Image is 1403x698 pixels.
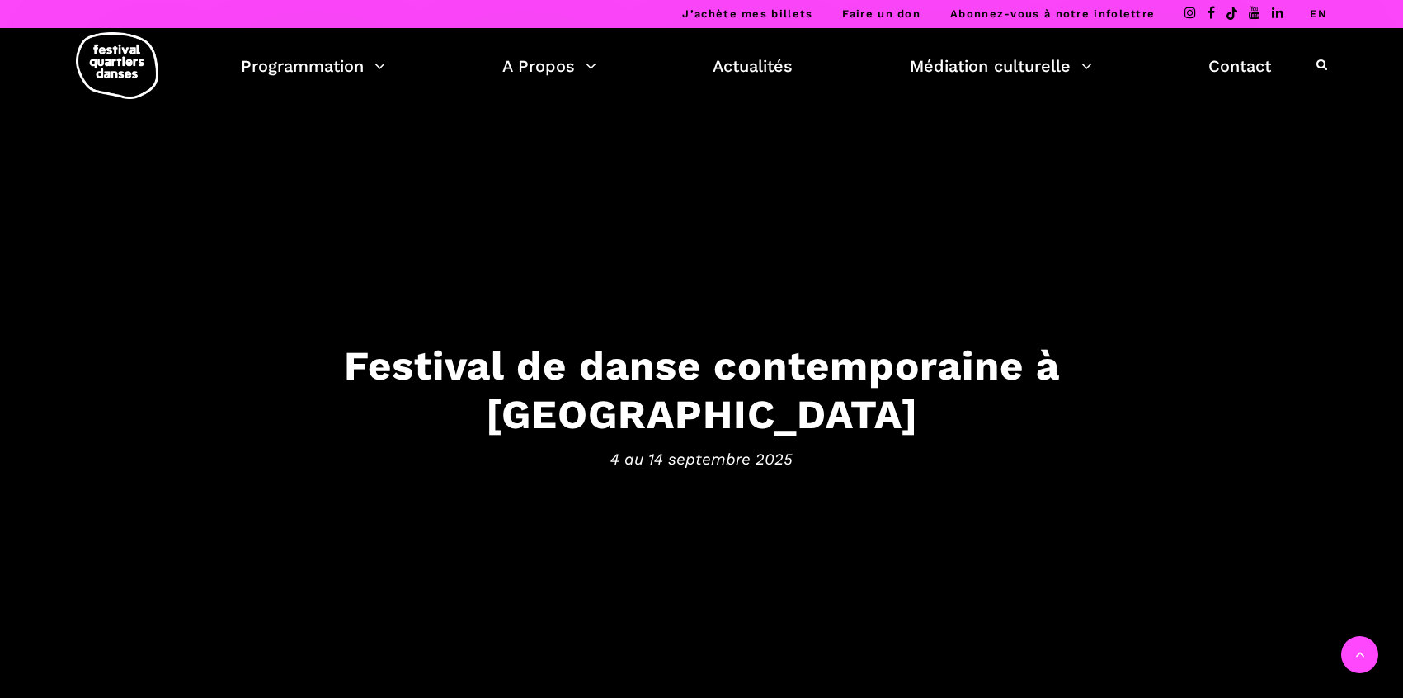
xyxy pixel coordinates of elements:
a: Actualités [713,52,793,80]
a: A Propos [502,52,596,80]
a: EN [1310,7,1327,20]
a: Faire un don [842,7,920,20]
img: logo-fqd-med [76,32,158,99]
a: Médiation culturelle [910,52,1092,80]
a: J’achète mes billets [682,7,812,20]
a: Programmation [241,52,385,80]
a: Contact [1208,52,1271,80]
a: Abonnez-vous à notre infolettre [950,7,1155,20]
h3: Festival de danse contemporaine à [GEOGRAPHIC_DATA] [191,341,1213,438]
span: 4 au 14 septembre 2025 [191,446,1213,471]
